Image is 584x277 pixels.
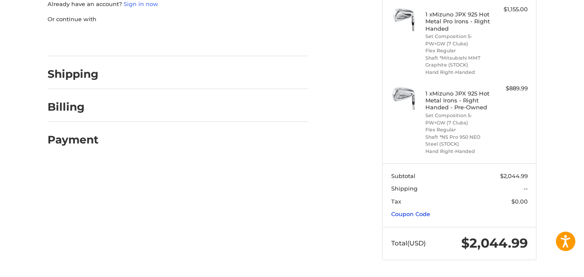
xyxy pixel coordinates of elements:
li: Set Composition 5-PW+GW (7 Clubs) [425,112,491,126]
a: Sign in now [124,0,158,7]
li: Shaft *Mitsubishi MMT Graphite (STOCK) [425,54,491,69]
span: Shipping [391,185,418,192]
li: Flex Regular [425,126,491,134]
span: $2,044.99 [500,172,528,179]
iframe: PayPal-paylater [118,32,183,48]
li: Hand Right-Handed [425,148,491,155]
li: Shaft *NS Pro 950 NEO Steel (STOCK) [425,134,491,148]
iframe: PayPal-paypal [45,32,110,48]
a: Coupon Code [391,210,430,217]
span: -- [523,185,528,192]
span: Total (USD) [391,239,426,247]
span: $0.00 [511,198,528,205]
span: Tax [391,198,401,205]
h2: Payment [48,133,99,146]
div: $1,155.00 [494,5,528,14]
h2: Shipping [48,67,99,81]
h4: 1 x Mizuno JPX 925 Hot Metal Pro Irons - Right Handed [425,11,491,32]
span: $2,044.99 [461,235,528,251]
h4: 1 x Mizuno JPX 925 Hot Metal Irons - Right Handed - Pre-Owned [425,90,491,111]
li: Flex Regular [425,47,491,54]
li: Hand Right-Handed [425,69,491,76]
li: Set Composition 5-PW+GW (7 Clubs) [425,33,491,47]
h2: Billing [48,100,98,114]
div: $889.99 [494,84,528,93]
p: Or continue with [48,15,308,24]
span: Subtotal [391,172,415,179]
iframe: PayPal-venmo [191,32,256,48]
